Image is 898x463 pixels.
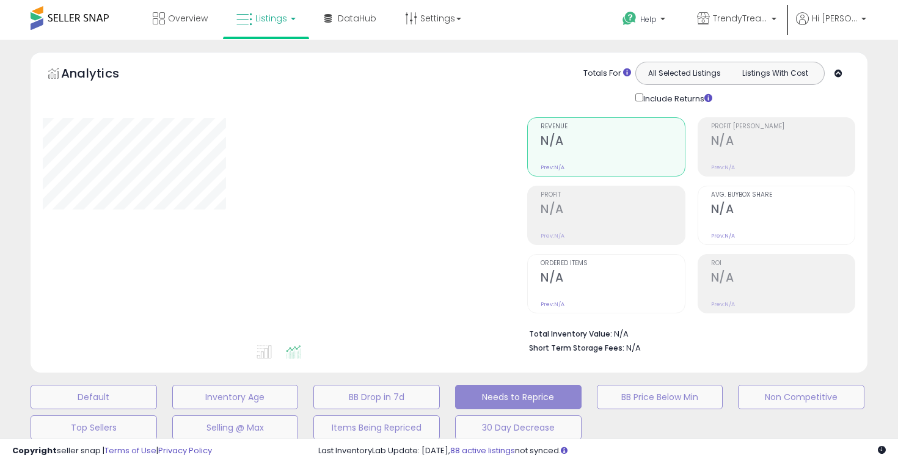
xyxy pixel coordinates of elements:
small: Prev: N/A [711,301,735,308]
span: DataHub [338,12,376,24]
span: Revenue [541,123,684,130]
button: BB Drop in 7d [313,385,440,409]
button: Selling @ Max [172,415,299,440]
button: Items Being Repriced [313,415,440,440]
small: Prev: N/A [711,232,735,239]
div: Totals For [583,68,631,79]
small: Prev: N/A [711,164,735,171]
li: N/A [529,326,846,340]
strong: Copyright [12,445,57,456]
small: Prev: N/A [541,301,564,308]
button: Non Competitive [738,385,864,409]
span: Profit [541,192,684,199]
span: ROI [711,260,855,267]
button: All Selected Listings [639,65,730,81]
button: BB Price Below Min [597,385,723,409]
a: Hi [PERSON_NAME] [796,12,866,40]
h2: N/A [711,134,855,150]
h2: N/A [711,202,855,219]
h2: N/A [541,202,684,219]
h5: Analytics [61,65,143,85]
b: Short Term Storage Fees: [529,343,624,353]
i: Get Help [622,11,637,26]
button: Default [31,385,157,409]
button: Needs to Reprice [455,385,582,409]
span: Listings [255,12,287,24]
h2: N/A [541,134,684,150]
span: Profit [PERSON_NAME] [711,123,855,130]
a: Help [613,2,677,40]
div: Include Returns [626,91,727,105]
button: Listings With Cost [729,65,820,81]
b: Total Inventory Value: [529,329,612,339]
button: 30 Day Decrease [455,415,582,440]
small: Prev: N/A [541,164,564,171]
span: Overview [168,12,208,24]
button: Top Sellers [31,415,157,440]
div: seller snap | | [12,445,212,457]
span: TrendyTreadsLlc [713,12,768,24]
span: Avg. Buybox Share [711,192,855,199]
h2: N/A [541,271,684,287]
span: Ordered Items [541,260,684,267]
span: N/A [626,342,641,354]
span: Help [640,14,657,24]
button: Inventory Age [172,385,299,409]
small: Prev: N/A [541,232,564,239]
h2: N/A [711,271,855,287]
span: Hi [PERSON_NAME] [812,12,858,24]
